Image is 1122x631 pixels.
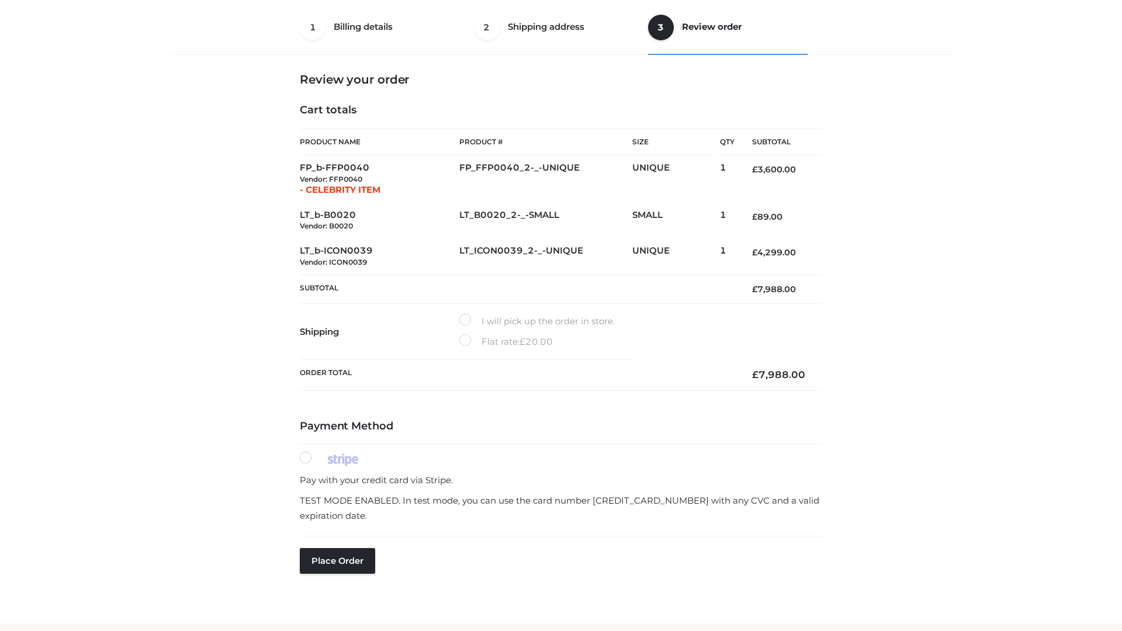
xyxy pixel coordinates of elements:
[300,420,822,433] h4: Payment Method
[520,336,553,347] bdi: 20.00
[459,129,632,155] th: Product #
[300,275,735,303] th: Subtotal
[752,212,782,222] bdi: 89.00
[300,303,459,359] th: Shipping
[459,155,632,203] td: FP_FFP0040_2-_-UNIQUE
[300,129,459,155] th: Product Name
[752,212,757,222] span: £
[300,72,822,86] h3: Review your order
[720,203,735,239] td: 1
[300,184,380,195] span: - CELEBRITY ITEM
[632,203,720,239] td: SMALL
[300,258,367,266] small: Vendor: ICON0039
[632,238,720,275] td: UNIQUE
[459,314,615,329] label: I will pick up the order in store.
[300,493,822,523] p: TEST MODE ENABLED. In test mode, you can use the card number [CREDIT_CARD_NUMBER] with any CVC an...
[720,155,735,203] td: 1
[459,238,632,275] td: LT_ICON0039_2-_-UNIQUE
[752,247,757,258] span: £
[632,155,720,203] td: UNIQUE
[300,203,459,239] td: LT_b-B0020
[720,129,735,155] th: Qty
[300,104,822,117] h4: Cart totals
[752,284,796,294] bdi: 7,988.00
[735,129,822,155] th: Subtotal
[300,548,375,574] button: Place order
[752,284,757,294] span: £
[300,473,822,488] p: Pay with your credit card via Stripe.
[300,221,353,230] small: Vendor: B0020
[300,238,459,275] td: LT_b-ICON0039
[752,369,759,380] span: £
[752,164,796,175] bdi: 3,600.00
[752,369,805,380] bdi: 7,988.00
[752,164,757,175] span: £
[632,129,714,155] th: Size
[752,247,796,258] bdi: 4,299.00
[300,155,459,203] td: FP_b-FFP0040
[459,203,632,239] td: LT_B0020_2-_-SMALL
[300,175,362,183] small: Vendor: FFP0040
[520,336,525,347] span: £
[720,238,735,275] td: 1
[300,359,735,390] th: Order Total
[459,334,553,349] label: Flat rate:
